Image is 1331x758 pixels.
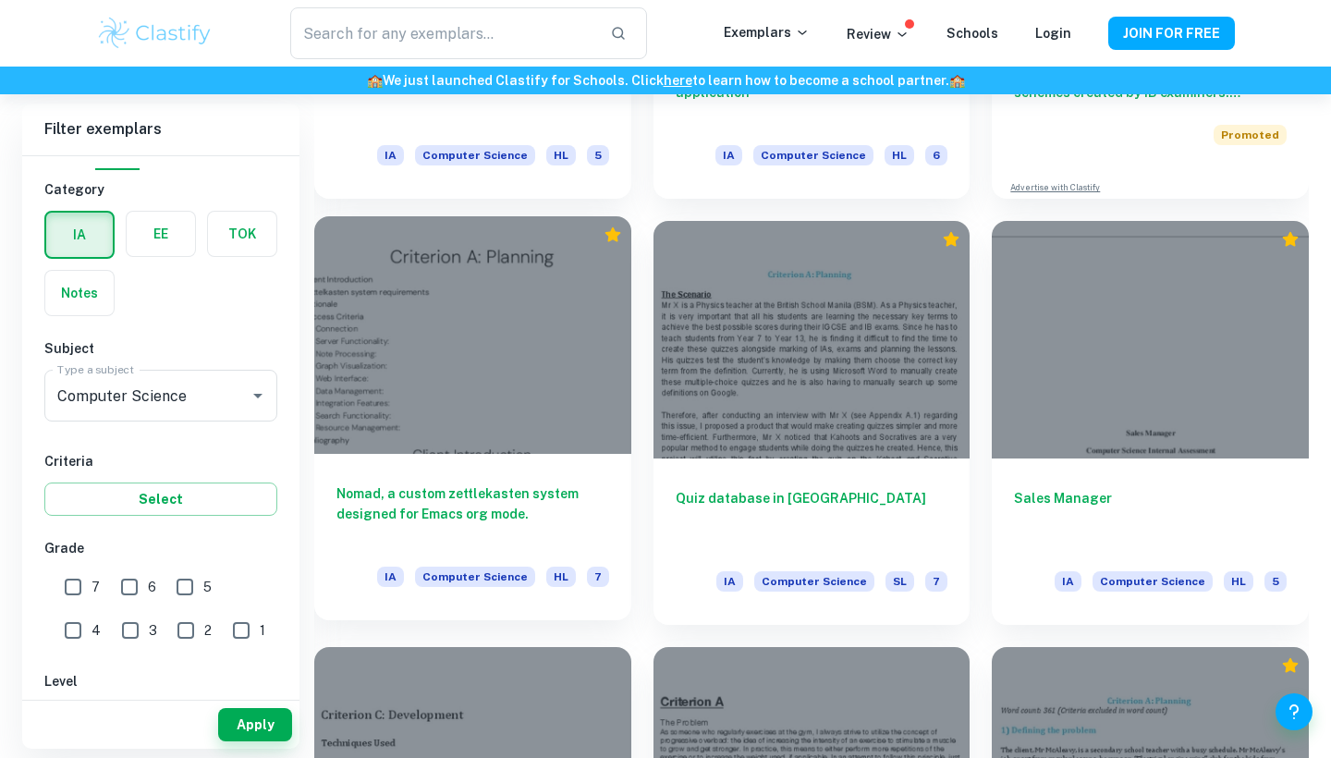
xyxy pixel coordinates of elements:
span: IA [1055,571,1081,592]
span: 1 [260,620,265,641]
span: SL [885,571,914,592]
a: Login [1035,26,1071,41]
button: Open [245,383,271,409]
a: Quiz database in [GEOGRAPHIC_DATA]IAComputer ScienceSL7 [653,221,971,625]
span: 🏫 [367,73,383,88]
span: HL [546,567,576,587]
h6: Category [44,179,277,200]
div: Premium [1281,656,1300,675]
span: 2 [204,620,212,641]
button: JOIN FOR FREE [1108,17,1235,50]
a: Sales ManagerIAComputer ScienceHL5 [992,221,1309,625]
img: Clastify logo [96,15,214,52]
button: IA [46,213,113,257]
input: Search for any exemplars... [290,7,595,59]
span: HL [885,145,914,165]
span: HL [546,145,576,165]
button: Select [44,483,277,516]
span: 5 [203,577,212,597]
div: Premium [942,230,960,249]
h6: Criteria [44,451,277,471]
span: 5 [1264,571,1287,592]
p: Exemplars [724,22,810,43]
span: Promoted [1214,125,1287,145]
a: Schools [946,26,998,41]
span: 7 [925,571,947,592]
span: Computer Science [753,145,873,165]
a: Nomad, a custom zettlekasten system designed for Emacs org mode.IAComputer ScienceHL7 [314,221,631,625]
span: 3 [149,620,157,641]
span: 7 [587,567,609,587]
a: here [664,73,692,88]
a: Advertise with Clastify [1010,181,1100,194]
p: Review [847,24,910,44]
span: IA [715,145,742,165]
span: 🏫 [949,73,965,88]
span: HL [1224,571,1253,592]
span: 4 [92,620,101,641]
span: IA [377,145,404,165]
h6: Filter exemplars [22,104,299,155]
h6: Nomad, a custom zettlekasten system designed for Emacs org mode. [336,483,609,544]
label: Type a subject [57,361,134,377]
h6: Grade [44,538,277,558]
h6: We just launched Clastify for Schools. Click to learn how to become a school partner. [4,70,1327,91]
span: 6 [925,145,947,165]
button: Apply [218,708,292,741]
span: Computer Science [1093,571,1213,592]
span: IA [377,567,404,587]
button: Help and Feedback [1276,693,1313,730]
div: Premium [1281,230,1300,249]
button: TOK [208,212,276,256]
button: EE [127,212,195,256]
span: IA [716,571,743,592]
h6: Sales Manager [1014,488,1287,549]
span: Computer Science [415,145,535,165]
span: 7 [92,577,100,597]
span: 6 [148,577,156,597]
span: Computer Science [754,571,874,592]
span: Computer Science [415,567,535,587]
span: 5 [587,145,609,165]
button: Notes [45,271,114,315]
h6: Quiz database in [GEOGRAPHIC_DATA] [676,488,948,549]
div: Premium [604,226,622,244]
h6: Level [44,671,277,691]
h6: Subject [44,338,277,359]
